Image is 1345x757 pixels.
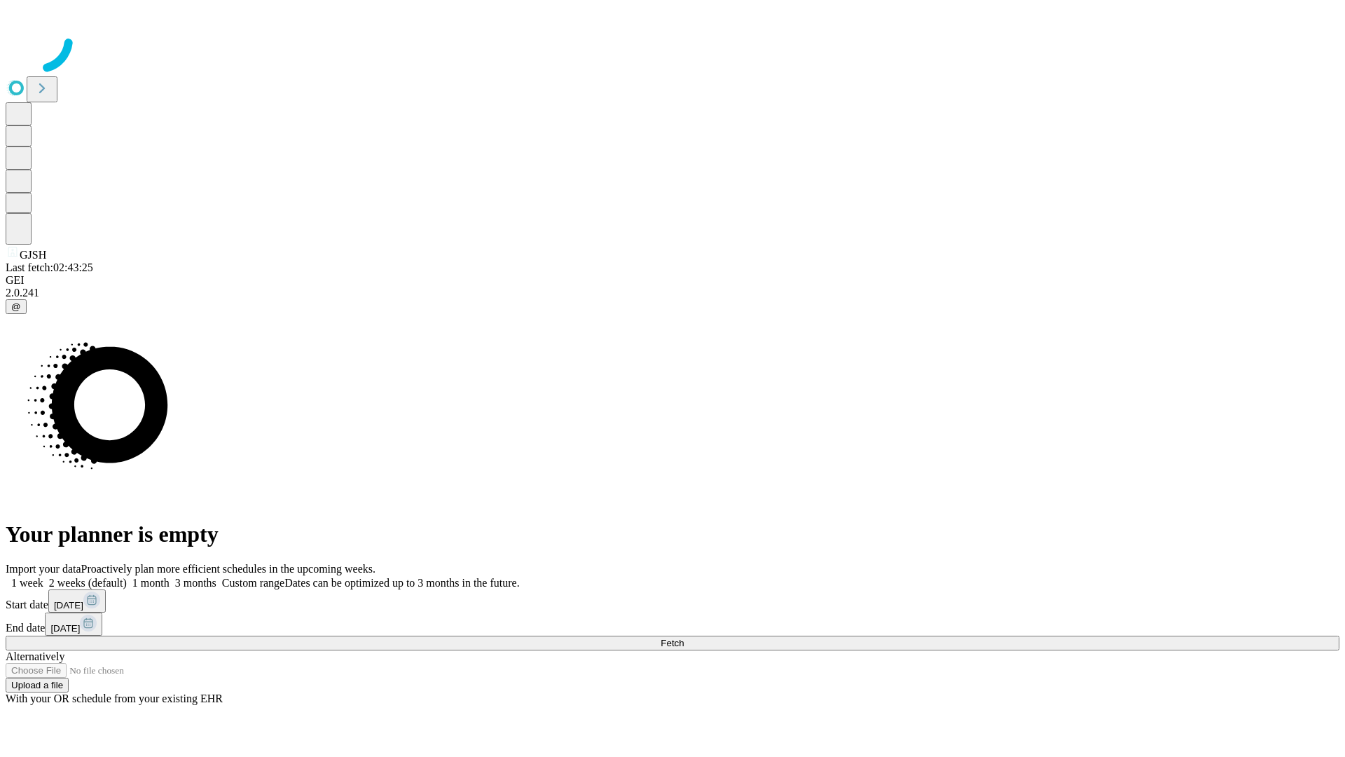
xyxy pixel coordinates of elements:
[6,693,223,704] span: With your OR schedule from your existing EHR
[6,613,1339,636] div: End date
[11,301,21,312] span: @
[132,577,170,589] span: 1 month
[49,577,127,589] span: 2 weeks (default)
[284,577,519,589] span: Dates can be optimized up to 3 months in the future.
[6,287,1339,299] div: 2.0.241
[6,261,93,273] span: Last fetch: 02:43:25
[6,521,1339,547] h1: Your planner is empty
[81,563,375,575] span: Proactively plan more efficient schedules in the upcoming weeks.
[6,299,27,314] button: @
[50,623,80,634] span: [DATE]
[6,678,69,693] button: Upload a file
[6,636,1339,650] button: Fetch
[175,577,216,589] span: 3 months
[6,274,1339,287] div: GEI
[11,577,43,589] span: 1 week
[661,638,684,648] span: Fetch
[45,613,102,636] button: [DATE]
[54,600,83,611] span: [DATE]
[6,589,1339,613] div: Start date
[6,650,64,662] span: Alternatively
[20,249,46,261] span: GJSH
[222,577,284,589] span: Custom range
[48,589,106,613] button: [DATE]
[6,563,81,575] span: Import your data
